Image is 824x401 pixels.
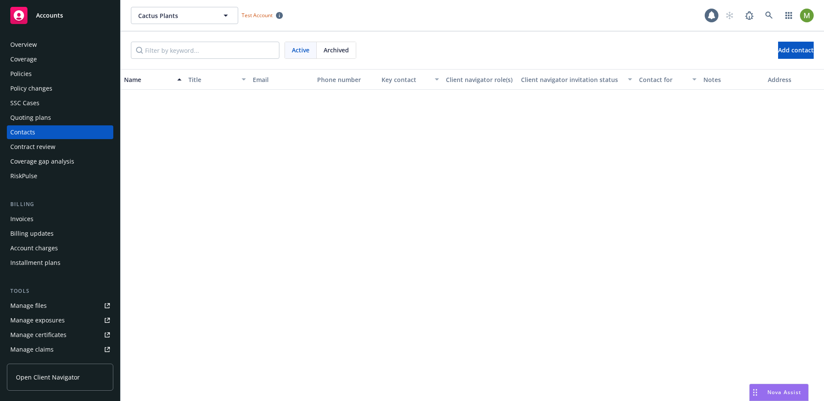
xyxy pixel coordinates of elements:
[7,299,113,313] a: Manage files
[7,96,113,110] a: SSC Cases
[10,212,33,226] div: Invoices
[7,287,113,295] div: Tools
[800,9,814,22] img: photo
[10,313,65,327] div: Manage exposures
[292,46,309,55] span: Active
[7,241,113,255] a: Account charges
[7,140,113,154] a: Contract review
[7,328,113,342] a: Manage certificates
[7,111,113,125] a: Quoting plans
[7,256,113,270] a: Installment plans
[124,75,172,84] div: Name
[138,11,212,20] span: Cactus Plants
[749,384,809,401] button: Nova Assist
[10,169,37,183] div: RiskPulse
[10,343,54,356] div: Manage claims
[10,38,37,52] div: Overview
[7,343,113,356] a: Manage claims
[741,7,758,24] a: Report a Bug
[238,11,286,20] span: Test Account
[382,75,430,84] div: Key contact
[185,69,249,90] button: Title
[7,67,113,81] a: Policies
[7,82,113,95] a: Policy changes
[780,7,797,24] a: Switch app
[131,42,279,59] input: Filter by keyword...
[7,169,113,183] a: RiskPulse
[518,69,636,90] button: Client navigator invitation status
[10,256,61,270] div: Installment plans
[700,69,764,90] button: Notes
[7,3,113,27] a: Accounts
[7,125,113,139] a: Contacts
[378,69,442,90] button: Key contact
[7,313,113,327] a: Manage exposures
[242,12,273,19] span: Test Account
[767,389,801,396] span: Nova Assist
[778,46,814,54] span: Add contact
[442,69,518,90] button: Client navigator role(s)
[760,7,778,24] a: Search
[10,140,55,154] div: Contract review
[121,69,185,90] button: Name
[10,96,39,110] div: SSC Cases
[10,52,37,66] div: Coverage
[10,111,51,125] div: Quoting plans
[7,52,113,66] a: Coverage
[7,200,113,209] div: Billing
[703,75,761,84] div: Notes
[521,75,623,84] div: Client navigator invitation status
[10,328,67,342] div: Manage certificates
[721,7,738,24] a: Start snowing
[446,75,514,84] div: Client navigator role(s)
[750,384,760,401] div: Drag to move
[317,75,375,84] div: Phone number
[10,241,58,255] div: Account charges
[7,38,113,52] a: Overview
[10,67,32,81] div: Policies
[314,69,378,90] button: Phone number
[778,42,814,59] button: Add contact
[16,373,80,382] span: Open Client Navigator
[324,46,349,55] span: Archived
[10,125,35,139] div: Contacts
[639,75,687,84] div: Contact for
[10,227,54,240] div: Billing updates
[36,12,63,19] span: Accounts
[253,75,310,84] div: Email
[131,7,238,24] button: Cactus Plants
[249,69,314,90] button: Email
[188,75,236,84] div: Title
[10,299,47,313] div: Manage files
[7,227,113,240] a: Billing updates
[10,82,52,95] div: Policy changes
[636,69,700,90] button: Contact for
[10,155,74,168] div: Coverage gap analysis
[7,212,113,226] a: Invoices
[7,155,113,168] a: Coverage gap analysis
